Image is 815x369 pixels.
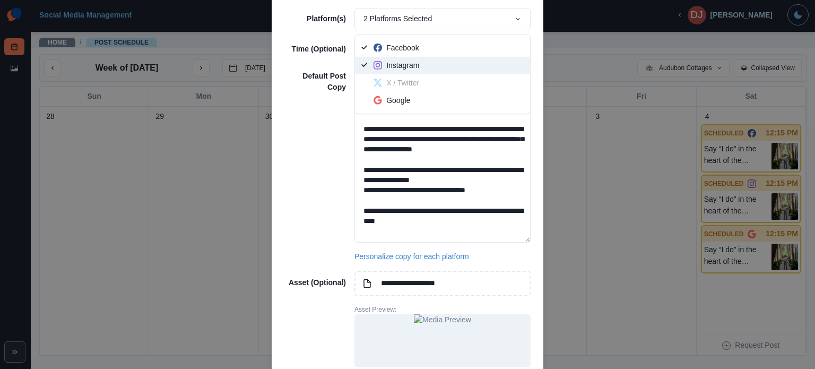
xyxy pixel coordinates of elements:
p: Google [386,95,410,106]
img: Media Preview [414,314,471,367]
p: X / Twitter [386,77,419,88]
p: Facebook [386,42,419,53]
a: Personalize copy for each platform [354,251,469,262]
p: Default Post Copy [284,71,346,93]
p: Asset (Optional) [284,277,346,288]
p: Platform(s) [284,13,346,24]
p: Time (Optional) [284,44,346,55]
p: Instagram [386,59,419,71]
p: Asset Preview: [354,305,531,314]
